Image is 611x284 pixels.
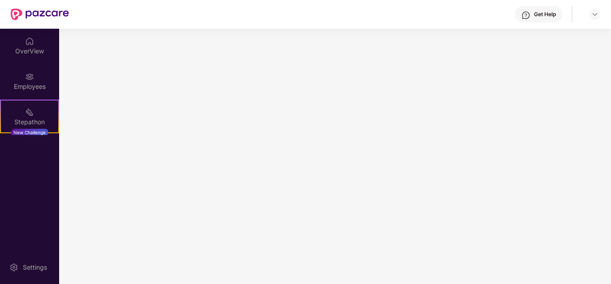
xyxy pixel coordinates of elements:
[11,9,69,20] img: New Pazcare Logo
[9,263,18,272] img: svg+xml;base64,PHN2ZyBpZD0iU2V0dGluZy0yMHgyMCIgeG1sbnM9Imh0dHA6Ly93d3cudzMub3JnLzIwMDAvc3ZnIiB3aW...
[521,11,530,20] img: svg+xml;base64,PHN2ZyBpZD0iSGVscC0zMngzMiIgeG1sbnM9Imh0dHA6Ly93d3cudzMub3JnLzIwMDAvc3ZnIiB3aWR0aD...
[25,108,34,117] img: svg+xml;base64,PHN2ZyB4bWxucz0iaHR0cDovL3d3dy53My5vcmcvMjAwMC9zdmciIHdpZHRoPSIyMSIgaGVpZ2h0PSIyMC...
[1,118,58,127] div: Stepathon
[534,11,556,18] div: Get Help
[25,72,34,81] img: svg+xml;base64,PHN2ZyBpZD0iRW1wbG95ZWVzIiB4bWxucz0iaHR0cDovL3d3dy53My5vcmcvMjAwMC9zdmciIHdpZHRoPS...
[591,11,598,18] img: svg+xml;base64,PHN2ZyBpZD0iRHJvcGRvd24tMzJ4MzIiIHhtbG5zPSJodHRwOi8vd3d3LnczLm9yZy8yMDAwL3N2ZyIgd2...
[25,37,34,46] img: svg+xml;base64,PHN2ZyBpZD0iSG9tZSIgeG1sbnM9Imh0dHA6Ly93d3cudzMub3JnLzIwMDAvc3ZnIiB3aWR0aD0iMjAiIG...
[11,129,48,136] div: New Challenge
[20,263,50,272] div: Settings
